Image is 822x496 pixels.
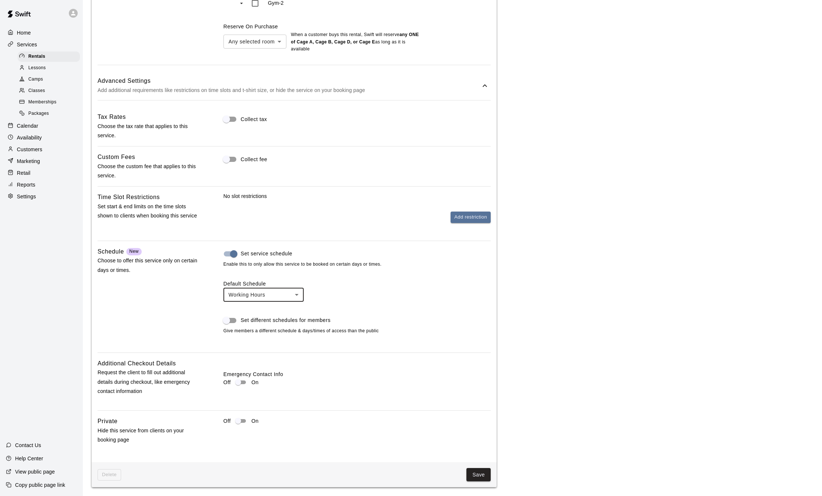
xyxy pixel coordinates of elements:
[98,86,480,95] p: Add additional requirements like restrictions on time slots and t-shirt size, or hide the service...
[98,152,135,162] h6: Custom Fees
[6,191,77,202] a: Settings
[17,122,38,130] p: Calendar
[129,249,138,254] span: New
[98,426,200,444] p: Hide this service from clients on your booking page
[223,24,278,29] label: Reserve On Purchase
[98,122,200,140] p: Choose the tax rate that applies to this service.
[6,132,77,143] a: Availability
[18,108,83,120] a: Packages
[15,442,41,449] p: Contact Us
[6,39,77,50] a: Services
[18,85,83,97] a: Classes
[18,74,83,85] a: Camps
[6,167,77,178] a: Retail
[18,74,80,85] div: Camps
[98,256,200,274] p: Choose to offer this service only on certain days or times.
[223,288,304,302] div: Working Hours
[17,41,37,48] p: Services
[241,316,331,324] span: Set different schedules for members
[28,87,45,95] span: Classes
[241,250,292,258] span: Set service schedule
[17,169,31,177] p: Retail
[6,144,77,155] a: Customers
[98,469,121,481] span: This rental can't be deleted because its tied to: credits,
[223,192,491,200] p: No slot restrictions
[223,261,491,268] span: Enable this to only allow this service to be booked on certain days or times.
[28,99,56,106] span: Memberships
[98,202,200,220] p: Set start & end limits on the time slots shown to clients when booking this service
[223,281,266,287] label: Default Schedule
[241,116,267,123] span: Collect tax
[18,86,80,96] div: Classes
[17,181,35,188] p: Reports
[6,156,77,167] a: Marketing
[17,134,42,141] p: Availability
[98,71,491,100] div: Advanced SettingsAdd additional requirements like restrictions on time slots and t-shirt size, or...
[28,53,45,60] span: Rentals
[241,156,267,163] span: Collect fee
[28,76,43,83] span: Camps
[6,120,77,131] a: Calendar
[17,146,42,153] p: Customers
[98,417,117,426] h6: Private
[17,29,31,36] p: Home
[466,468,491,482] button: Save
[15,455,43,462] p: Help Center
[18,62,83,74] a: Lessons
[98,368,200,396] p: Request the client to fill out additional details during checkout, like emergency contact informa...
[18,63,80,73] div: Lessons
[251,417,259,425] p: On
[223,417,231,425] p: Off
[98,76,480,86] h6: Advanced Settings
[18,97,80,107] div: Memberships
[18,52,80,62] div: Rentals
[291,32,419,45] b: any ONE of Cage A, Cage B, Cage D, or Cage E
[223,371,491,378] label: Emergency Contact Info
[18,97,83,108] a: Memberships
[18,109,80,119] div: Packages
[98,359,176,368] h6: Additional Checkout Details
[15,481,65,489] p: Copy public page link
[223,379,231,386] p: Off
[28,64,46,72] span: Lessons
[251,379,259,386] p: On
[98,162,200,180] p: Choose the custom fee that applies to this service.
[17,193,36,200] p: Settings
[98,192,160,202] h6: Time Slot Restrictions
[98,247,124,256] h6: Schedule
[291,31,420,53] p: When a customer buys this rental , Swift will reserve as long as it is available
[98,112,126,122] h6: Tax Rates
[15,468,55,475] p: View public page
[6,179,77,190] a: Reports
[6,27,77,38] a: Home
[223,327,491,335] span: Give members a different schedule & days/times of access than the public
[223,35,286,48] div: Any selected room
[18,51,83,62] a: Rentals
[451,212,491,223] button: Add restriction
[28,110,49,117] span: Packages
[17,157,40,165] p: Marketing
